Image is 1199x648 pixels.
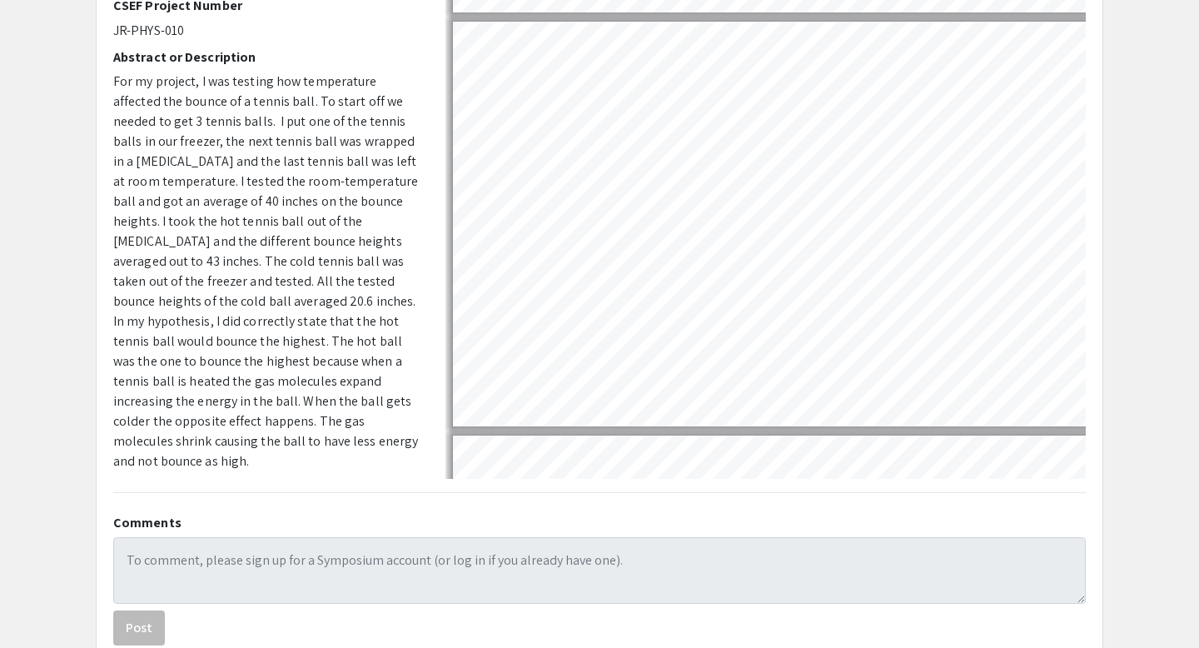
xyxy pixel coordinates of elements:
[113,49,420,65] h2: Abstract or Description
[113,72,418,470] span: For my project, I was testing how temperature affected the bounce of a tennis ball. To start off ...
[113,21,420,41] p: JR-PHYS-010
[113,611,165,646] button: Post
[113,515,1086,531] h2: Comments
[445,14,1180,434] div: Page 6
